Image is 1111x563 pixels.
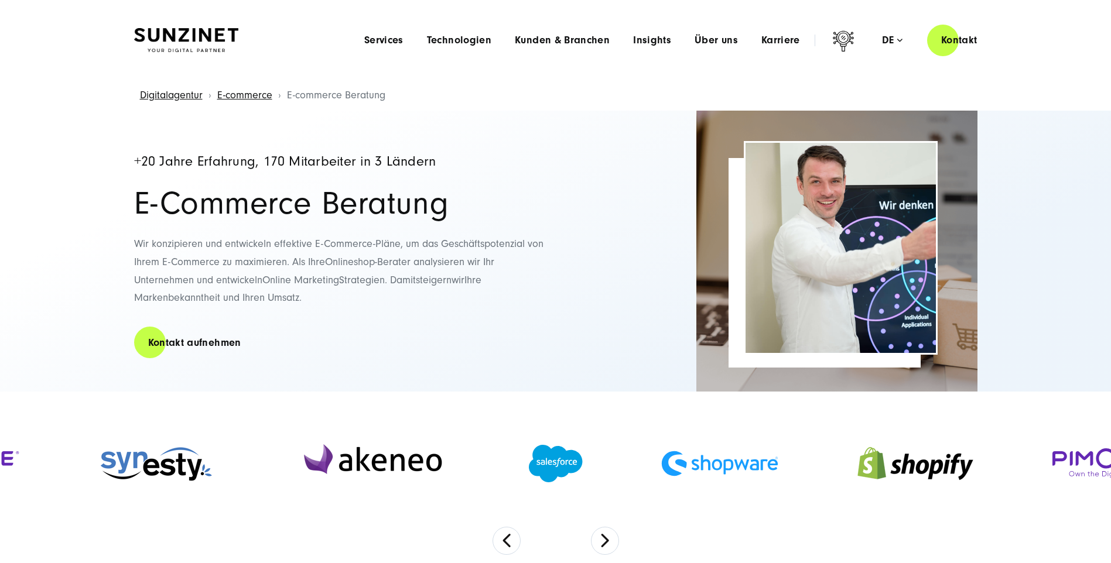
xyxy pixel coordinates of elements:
h1: E-Commerce Beratung [134,187,544,220]
a: Kontakt [927,23,992,57]
span: hop-Berater analysieren wir Ihr Unternehmen und entwickeln [134,256,494,286]
img: Shopify Partner Agentur - Digitalagentur SUNZINET [857,432,974,495]
div: de [882,35,903,46]
span: steigern [416,274,452,286]
span: wir [452,274,464,286]
button: Next [591,527,619,555]
img: Shopware Partner Agentur - Digitalagentur SUNZINET [661,451,778,476]
img: E-Commerce Beratung Header | Mitarbeiter erklärt etwas vor einem Bildschirm [746,143,936,353]
span: . Damit [385,274,416,286]
a: Kontakt aufnehmen [134,326,255,359]
a: Kunden & Branchen [515,35,610,46]
h4: +20 Jahre Erfahrung, 170 Mitarbeiter in 3 Ländern [134,155,544,169]
span: Strategien [339,274,385,286]
span: Online Marketing [262,274,339,286]
img: Synesty Agentur - Digitalagentur für Systemintegration und Prozessautomatisierung SUNZINET [98,441,216,486]
a: Insights [633,35,671,46]
a: Digitalagentur [140,89,203,101]
a: Services [364,35,404,46]
a: Über uns [695,35,738,46]
a: Karriere [761,35,800,46]
img: Akeneo Partner Agentur - Digitalagentur für Pim-Implementierung SUNZINET [294,434,450,493]
button: Previous [493,527,521,555]
a: Technologien [427,35,491,46]
a: E-commerce [217,89,272,101]
span: Onlines [325,256,358,268]
span: Wir konzipieren und entwickeln effektive E-Commerce-Pläne, um das Geschäftspotenzial von Ihrem E-... [134,238,543,268]
img: Full-Service Digitalagentur SUNZINET - E-Commerce Beratung_2 [696,111,977,392]
span: E-commerce Beratung [287,89,385,101]
img: Salesforce Partner Agentur - Digitalagentur SUNZINET [529,445,583,482]
img: SUNZINET Full Service Digital Agentur [134,28,238,53]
